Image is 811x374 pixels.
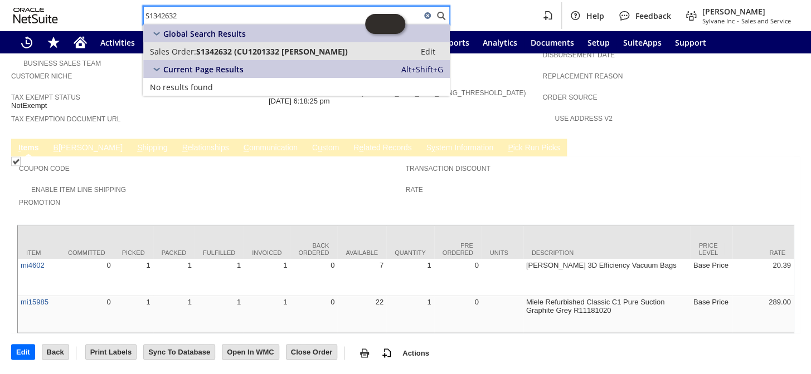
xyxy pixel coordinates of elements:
[508,143,513,152] span: P
[732,259,794,296] td: 20.39
[542,51,615,59] a: Disbursement Date
[150,46,196,57] span: Sales Order:
[222,345,279,359] input: Open In WMC
[443,242,473,255] div: Pre Ordered
[11,156,21,166] img: Checked
[351,143,414,154] a: Related Records
[531,37,574,48] span: Documents
[691,259,732,296] td: Base Price
[702,17,735,25] span: Sylvane Inc
[40,31,67,53] div: Shortcuts
[134,143,171,154] a: Shipping
[337,259,386,296] td: 7
[386,259,434,296] td: 1
[19,199,60,206] a: Promotion
[144,345,215,359] input: Sync To Database
[523,259,691,296] td: [PERSON_NAME] 3D Efficiency Vacuum Bags
[143,42,450,60] a: Sales Order:S1342632 (CU1201332 [PERSON_NAME])Edit:
[252,249,281,255] div: Invoiced
[318,143,322,152] span: u
[195,296,244,332] td: 1
[542,72,623,80] a: Replacement reason
[153,259,195,296] td: 1
[691,296,732,332] td: Base Price
[18,143,21,152] span: I
[587,37,610,48] span: Setup
[401,64,443,75] span: Alt+Shift+G
[74,36,87,49] svg: Home
[337,296,386,332] td: 22
[290,296,337,332] td: 0
[702,6,791,17] span: [PERSON_NAME]
[476,31,524,53] a: Analytics
[244,296,290,332] td: 1
[532,249,682,255] div: Description
[162,249,186,255] div: Packed
[54,143,59,152] span: B
[21,297,48,306] a: mi15985
[16,143,42,154] a: Items
[153,296,195,332] td: 1
[60,259,114,296] td: 0
[42,345,69,359] input: Back
[86,345,136,359] input: Print Labels
[195,259,244,296] td: 1
[11,101,47,110] span: NotExempt
[143,78,450,96] a: No results found
[21,260,45,269] a: mi4602
[12,345,35,359] input: Edit
[163,28,246,39] span: Global Search Results
[67,31,94,53] a: Home
[31,186,126,194] a: Enable Item Line Shipping
[290,259,337,296] td: 0
[699,242,724,255] div: Price Level
[142,31,198,53] a: Warehouse
[100,37,135,48] span: Activities
[741,249,785,255] div: Rate
[286,345,337,359] input: Close Order
[586,11,604,21] span: Help
[114,296,153,332] td: 1
[298,242,329,255] div: Back Ordered
[439,37,469,48] span: Reports
[398,348,434,357] a: Actions
[409,45,448,58] a: Edit:
[179,143,232,154] a: Relationships
[433,31,476,53] a: Reports
[406,165,491,173] a: Transaction Discount
[122,249,145,255] div: Picked
[616,31,668,53] a: SuiteApps
[241,143,300,154] a: Communication
[434,296,482,332] td: 0
[203,249,235,255] div: Fulfilled
[434,9,448,22] svg: Search
[13,8,58,23] svg: logo
[51,143,125,154] a: B[PERSON_NAME]
[11,93,80,101] a: Tax Exempt Status
[150,82,213,92] span: No results found
[309,143,342,154] a: Custom
[68,249,105,255] div: Committed
[359,143,363,152] span: e
[137,143,142,152] span: S
[523,296,691,332] td: Miele Refurbished Classic C1 Pure Suction Graphite Grey R11181020
[346,249,378,255] div: Available
[423,143,496,154] a: System Information
[244,143,249,152] span: C
[182,143,188,152] span: R
[144,9,421,22] input: Search
[20,36,33,49] svg: Recent Records
[780,141,793,154] a: Unrolled view on
[483,37,517,48] span: Analytics
[395,249,426,255] div: Quantity
[668,31,713,53] a: Support
[94,31,142,53] a: Activities
[11,72,72,80] a: Customer Niche
[505,143,562,154] a: Pick Run Picks
[490,249,515,255] div: Units
[13,31,40,53] a: Recent Records
[623,37,662,48] span: SuiteApps
[26,249,51,255] div: Item
[581,31,616,53] a: Setup
[114,259,153,296] td: 1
